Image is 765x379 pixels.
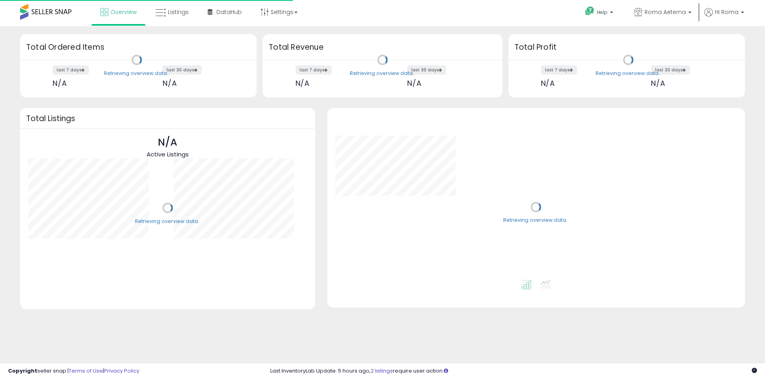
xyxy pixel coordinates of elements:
[704,8,744,24] a: Hi Roma
[216,8,242,16] span: DataHub
[715,8,738,16] span: Hi Roma
[645,8,686,16] span: Roma Aeterna
[168,8,189,16] span: Listings
[503,217,569,224] div: Retrieving overview data..
[350,70,415,77] div: Retrieving overview data..
[597,9,608,16] span: Help
[585,6,595,16] i: Get Help
[104,70,169,77] div: Retrieving overview data..
[596,70,661,77] div: Retrieving overview data..
[110,8,137,16] span: Overview
[135,218,200,225] div: Retrieving overview data..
